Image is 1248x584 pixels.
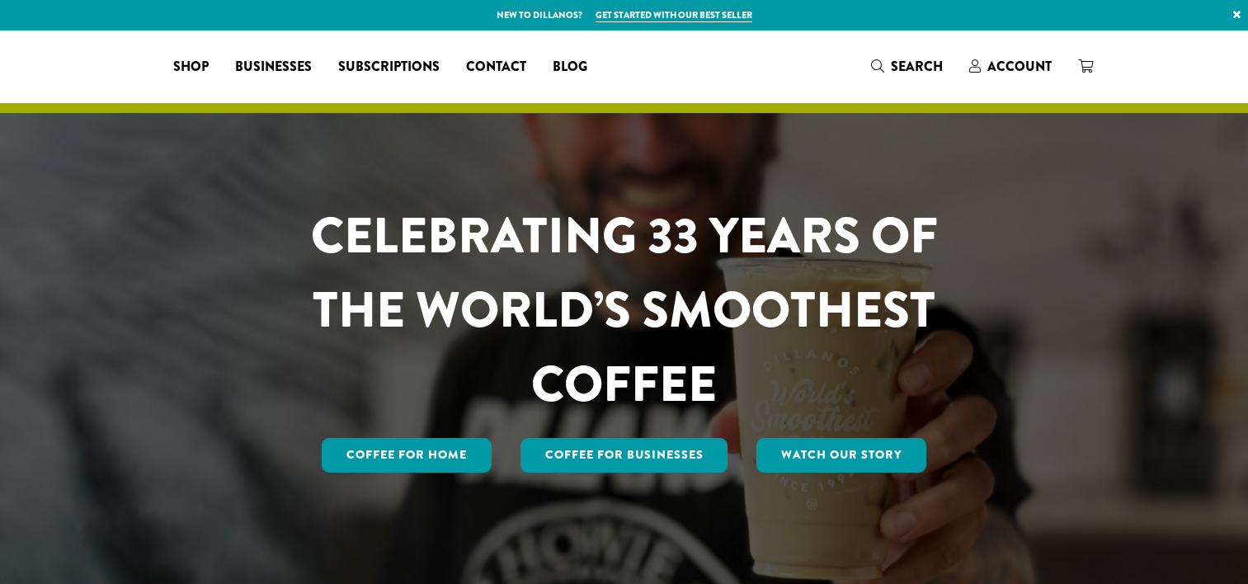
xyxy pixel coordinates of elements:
[756,438,926,473] a: Watch Our Story
[520,438,728,473] a: Coffee For Businesses
[338,57,440,78] span: Subscriptions
[173,57,209,78] span: Shop
[596,8,752,22] a: Get started with our best seller
[322,438,492,473] a: Coffee for Home
[466,57,526,78] span: Contact
[235,57,312,78] span: Businesses
[987,57,1052,76] span: Account
[262,199,987,422] h1: CELEBRATING 33 YEARS OF THE WORLD’S SMOOTHEST COFFEE
[891,57,943,76] span: Search
[553,57,587,78] span: Blog
[858,53,956,80] a: Search
[160,54,222,80] a: Shop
